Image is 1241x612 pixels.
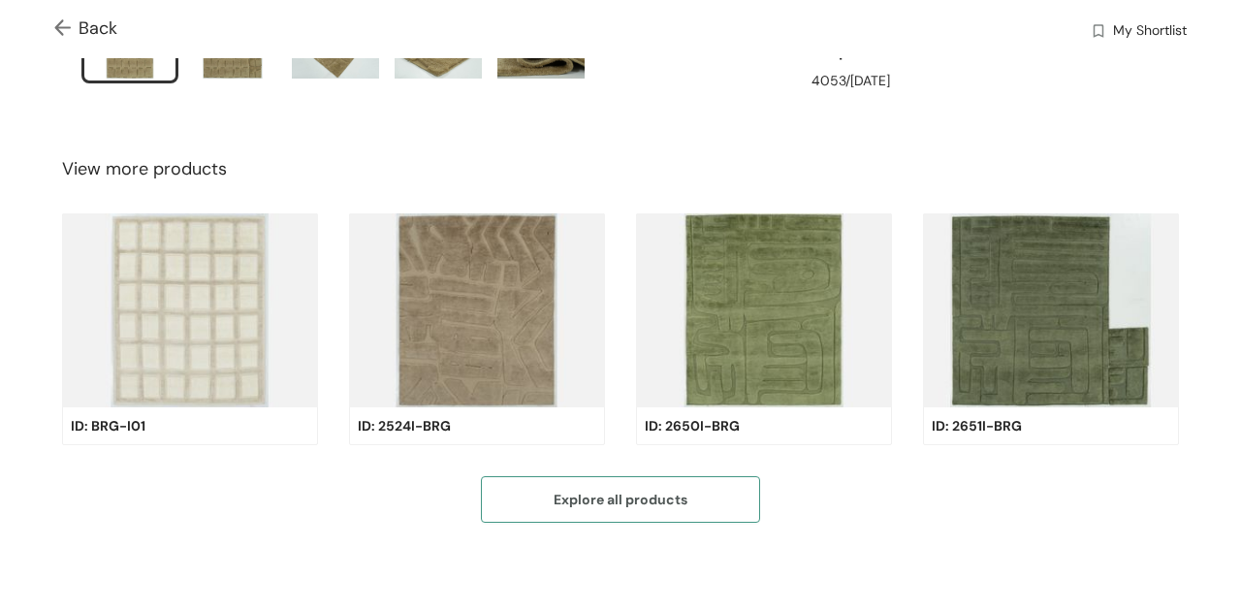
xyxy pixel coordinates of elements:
[54,16,117,42] span: Back
[71,415,145,436] span: ID: BRG-I01
[358,415,451,436] span: ID: 2524I-BRG
[636,213,892,407] img: product-img
[554,489,687,510] span: Explore all products
[62,213,318,407] img: product-img
[932,415,1022,436] span: ID: 2651I-BRG
[54,19,79,40] img: Go back
[1090,22,1107,43] img: wishlist
[349,213,605,407] img: product-img
[923,213,1179,407] img: product-img
[62,156,227,182] span: View more products
[481,476,760,523] button: Explore all products
[645,415,740,436] span: ID: 2650I-BRG
[811,71,1179,91] div: 4053/[DATE]
[1113,20,1187,44] span: My Shortlist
